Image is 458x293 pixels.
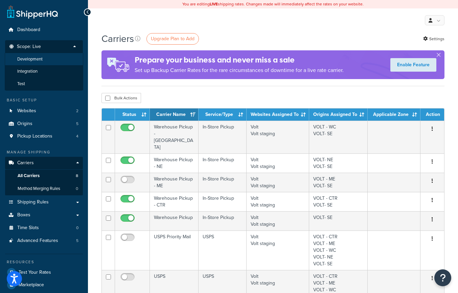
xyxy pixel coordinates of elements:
span: 0 [76,225,78,231]
span: 4 [76,133,78,139]
li: Websites [5,105,83,117]
td: USPS [199,230,247,270]
a: Origins 5 [5,118,83,130]
span: Test [17,81,25,87]
td: In-Store Pickup [199,211,247,230]
li: Carriers [5,157,83,195]
li: Test [5,78,83,90]
span: Boxes [17,212,30,218]
button: Open Resource Center [434,269,451,286]
span: 5 [76,238,78,244]
td: Volt Volt staging [247,230,309,270]
li: Pickup Locations [5,130,83,143]
td: In-Store Pickup [199,153,247,173]
td: Volt Volt staging [247,211,309,230]
a: Upgrade Plan to Add [146,33,199,45]
div: Basic Setup [5,97,83,103]
td: USPS Priority Mail [150,230,199,270]
td: Volt Volt staging [247,153,309,173]
a: Advanced Features 5 [5,235,83,247]
span: Origins [17,121,32,127]
span: Carriers [17,160,34,166]
a: Pickup Locations 4 [5,130,83,143]
span: Pickup Locations [17,133,52,139]
p: Set up Backup Carrier Rates for the rare circumstances of downtime for a live rate carrier. [135,66,344,75]
td: VOLT - CTR VOLT - ME VOLT - WC VOLT- NE VOLT- SE [309,230,368,270]
td: Warehouse Pickup - CTR [150,192,199,211]
span: 8 [76,173,78,179]
td: Volt Volt staging [247,121,309,153]
a: All Carriers 8 [5,170,83,182]
h1: Carriers [101,32,134,45]
td: VOLT- SE [309,211,368,230]
td: In-Store Pickup [199,173,247,192]
span: All Carriers [18,173,40,179]
td: VOLT - CTR VOLT- SE [309,192,368,211]
a: Time Slots 0 [5,222,83,234]
td: VOLT - WC VOLT- SE [309,121,368,153]
div: Resources [5,259,83,265]
td: Volt Volt staging [247,173,309,192]
a: Settings [423,34,444,44]
td: VOLT - ME VOLT- SE [309,173,368,192]
li: Origins [5,118,83,130]
li: Development [5,53,83,66]
h4: Prepare your business and never miss a sale [135,54,344,66]
td: Warehouse Pickup - ME [150,173,199,192]
span: Websites [17,108,36,114]
td: Warehouse Pickup - [GEOGRAPHIC_DATA] [150,121,199,153]
th: Websites Assigned To: activate to sort column ascending [247,108,309,121]
a: ShipperHQ Home [7,5,58,19]
li: Integration [5,65,83,78]
span: Marketplace [19,282,44,288]
span: Scope: Live [17,44,41,50]
li: Method Merging Rules [5,182,83,195]
img: ad-rules-rateshop-fe6ec290ccb7230408bd80ed9643f0289d75e0ffd9eb532fc0e269fcd187b520.png [101,50,135,79]
span: Development [17,56,43,62]
b: LIVE [210,1,218,7]
td: Warehouse Pickup [150,211,199,230]
div: Manage Shipping [5,149,83,155]
th: Action [420,108,444,121]
td: Volt Volt staging [247,192,309,211]
span: Integration [17,69,38,74]
span: Upgrade Plan to Add [151,35,194,42]
a: Dashboard [5,24,83,36]
span: Shipping Rules [17,199,49,205]
span: Method Merging Rules [18,186,60,192]
th: Carrier Name: activate to sort column ascending [150,108,199,121]
a: Enable Feature [390,58,436,72]
th: Applicable Zone: activate to sort column ascending [368,108,420,121]
span: Test Your Rates [19,270,51,275]
span: Dashboard [17,27,40,33]
a: Websites 2 [5,105,83,117]
td: VOLT- NE VOLT- SE [309,153,368,173]
span: 2 [76,108,78,114]
a: Carriers [5,157,83,169]
span: Time Slots [17,225,39,231]
td: Warehouse Pickup - NE [150,153,199,173]
span: 5 [76,121,78,127]
a: Shipping Rules [5,196,83,209]
th: Origins Assigned To: activate to sort column ascending [309,108,368,121]
a: Method Merging Rules 0 [5,182,83,195]
th: Service/Type: activate to sort column ascending [199,108,247,121]
td: In-Store Pickup [199,192,247,211]
li: Time Slots [5,222,83,234]
th: Status: activate to sort column ascending [115,108,150,121]
a: Marketplace [5,279,83,291]
span: 0 [76,186,78,192]
li: Advanced Features [5,235,83,247]
li: All Carriers [5,170,83,182]
a: Test Your Rates [5,266,83,278]
a: Boxes [5,209,83,221]
span: Advanced Features [17,238,58,244]
button: Bulk Actions [101,93,141,103]
td: In-Store Pickup [199,121,247,153]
